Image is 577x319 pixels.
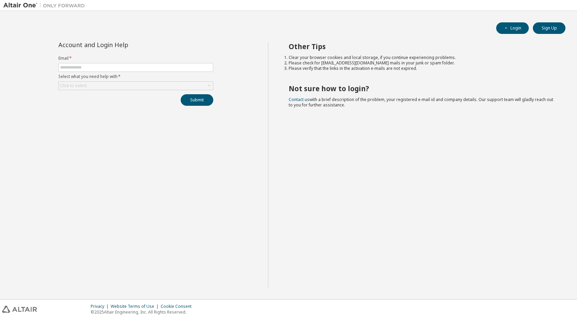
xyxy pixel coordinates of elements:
[3,2,88,9] img: Altair One
[289,55,553,60] li: Clear your browser cookies and local storage, if you continue experiencing problems.
[289,97,309,102] a: Contact us
[59,82,213,90] div: Click to select
[289,60,553,66] li: Please check for [EMAIL_ADDRESS][DOMAIN_NAME] mails in your junk or spam folder.
[58,42,182,47] div: Account and Login Help
[2,306,37,313] img: altair_logo.svg
[181,94,213,106] button: Submit
[58,56,213,61] label: Email
[533,22,565,34] button: Sign Up
[111,304,161,309] div: Website Terms of Use
[91,309,196,315] p: © 2025 Altair Engineering, Inc. All Rights Reserved.
[289,66,553,71] li: Please verify that the links in the activation e-mails are not expired.
[91,304,111,309] div: Privacy
[289,84,553,93] h2: Not sure how to login?
[161,304,196,309] div: Cookie Consent
[289,42,553,51] h2: Other Tips
[496,22,529,34] button: Login
[58,74,213,79] label: Select what you need help with
[60,83,87,88] div: Click to select
[289,97,553,108] span: with a brief description of the problem, your registered e-mail id and company details. Our suppo...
